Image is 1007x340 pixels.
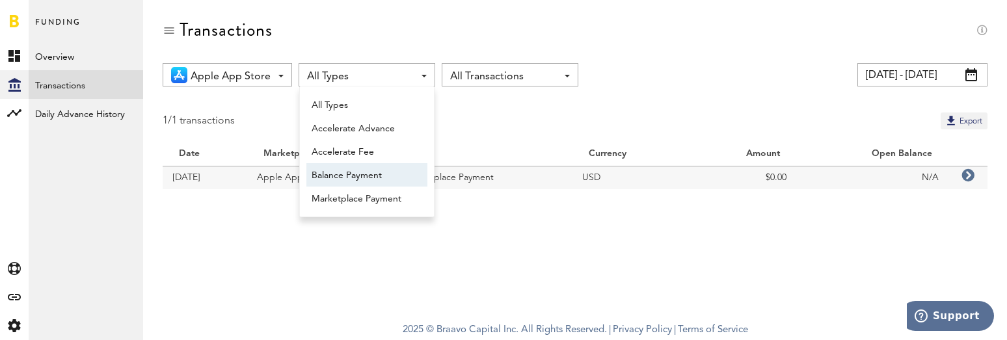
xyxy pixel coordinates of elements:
[450,66,557,88] span: All Transactions
[247,142,396,166] th: Marketplace
[306,187,427,210] a: Marketplace Payment
[191,66,271,88] span: Apple App Store
[306,93,427,116] a: All Types
[613,325,672,335] a: Privacy Policy
[688,166,796,189] td: $0.00
[180,20,273,40] div: Transactions
[941,112,987,129] button: Export
[396,142,572,166] th: Type
[678,325,748,335] a: Terms of Service
[163,112,235,129] div: 1/1 transactions
[796,142,948,166] th: Open Balance
[29,42,143,70] a: Overview
[163,166,247,189] td: [DATE]
[29,99,143,127] a: Daily Advance History
[312,118,422,140] span: Accelerate Advance
[171,67,187,83] img: 21.png
[796,166,948,189] td: N/A
[312,164,422,187] span: Balance Payment
[247,166,396,189] td: Apple App Store
[306,116,427,140] a: Accelerate Advance
[306,163,427,187] a: Balance Payment
[907,301,994,333] iframe: Opens a widget where you can find more information
[403,320,607,340] span: 2025 © Braavo Capital Inc. All Rights Reserved.
[306,140,427,163] a: Accelerate Fee
[307,66,414,88] span: All Types
[29,70,143,99] a: Transactions
[35,14,81,42] span: Funding
[312,141,422,163] span: Accelerate Fee
[572,166,688,189] td: USD
[312,94,422,116] span: All Types
[688,142,796,166] th: Amount
[312,188,422,210] span: Marketplace Payment
[945,114,958,127] img: Export
[572,142,688,166] th: Currency
[163,142,247,166] th: Date
[396,166,572,189] td: Marketplace Payment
